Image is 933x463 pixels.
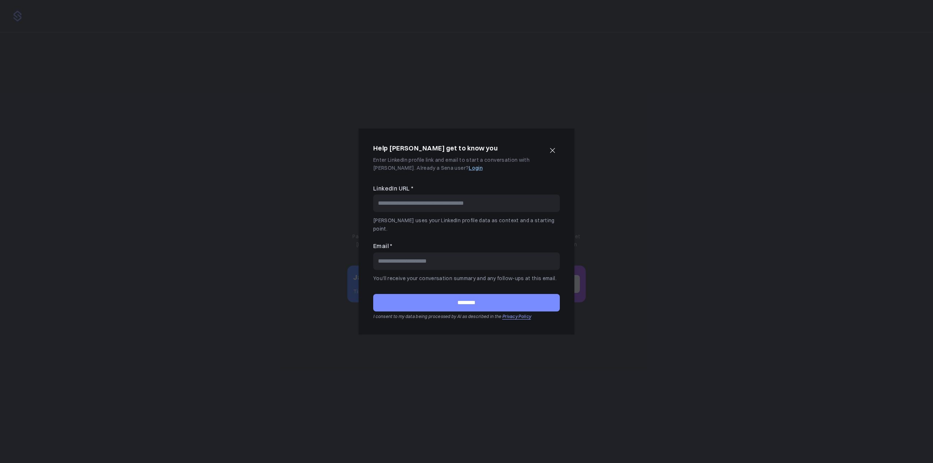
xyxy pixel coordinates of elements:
[502,314,531,319] a: Privacy Policy
[373,216,560,233] p: [PERSON_NAME] uses your LinkedIn profile data as context and a starting point.
[373,156,542,172] p: Enter LinkedIn profile link and email to start a conversation with [PERSON_NAME]. Already a Sena ...
[373,242,560,251] label: Email *
[373,274,560,282] p: You’ll receive your conversation summary and any follow-ups at this email.
[469,165,483,171] a: Login
[373,143,497,154] h2: Help [PERSON_NAME] get to know you
[373,314,501,319] span: I consent to my data being processed by AI as described in the
[373,184,560,193] label: LinkedIn URL *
